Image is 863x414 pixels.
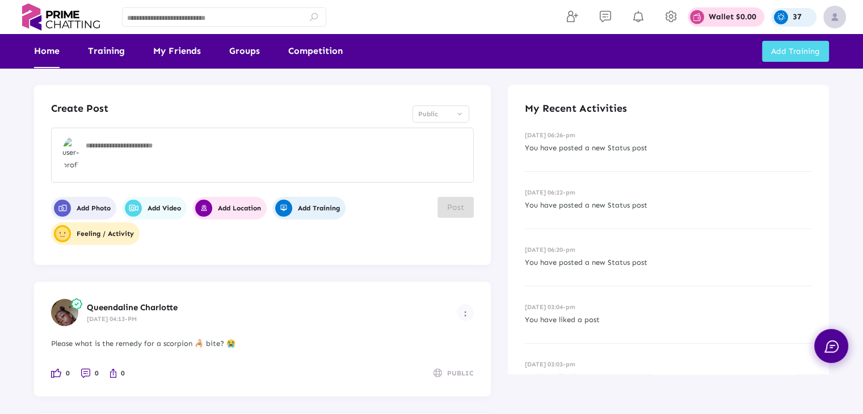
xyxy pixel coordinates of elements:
a: Training [88,34,125,68]
h4: Create Post [51,102,108,115]
img: chat.svg [824,340,839,353]
span: Add Training [771,47,820,56]
span: Add Video [125,200,181,217]
p: You have posted a new Status post [525,142,812,154]
h4: My Recent Activities [525,102,812,115]
p: You have liked a post [525,314,812,326]
a: Competition [288,34,343,68]
h6: [DATE] 06:22-pm [525,189,812,196]
button: user-profileFeeling / Activity [51,222,140,245]
button: Add Photo [51,197,116,219]
img: user-profile [62,137,79,171]
p: You have posted a new Status post [525,199,812,212]
h6: [DATE] 03:04-pm [525,303,812,311]
a: My Friends [153,34,201,68]
button: Add Training [272,197,346,219]
img: more [464,311,466,316]
button: Add Location [192,197,267,219]
span: Add Training [275,200,340,217]
button: Add Training [762,41,829,62]
mat-select: Select Privacy [412,105,469,122]
span: 0 [121,367,125,379]
div: Please what is the remedy for a scorpion 🦂 bite? 😭 [51,337,474,350]
span: Post [447,202,464,212]
span: Public [418,110,438,118]
img: like [110,369,116,378]
img: user-verified [70,298,83,310]
p: Wallet $0.00 [709,13,756,21]
img: like [51,369,61,378]
p: You have posted a new Status post [525,256,812,269]
span: Add Photo [54,200,111,217]
button: Example icon-button with a menu [457,304,474,321]
span: 0 [66,367,70,379]
h6: [DATE] 06:26-pm [525,132,812,139]
a: Groups [229,34,260,68]
h6: [DATE] 04:13-PM [87,315,457,323]
span: Add Location [195,200,261,217]
p: You have liked a post [525,371,812,383]
a: Home [34,34,60,68]
h6: [DATE] 06:20-pm [525,246,812,254]
span: Feeling / Activity [54,225,134,242]
button: Add Video [122,197,187,219]
button: Post [437,197,474,218]
img: logo [17,3,105,31]
h6: [DATE] 03:03-pm [525,361,812,368]
span: Queendaline Charlotte [87,302,178,312]
img: img [823,6,846,28]
p: 37 [793,13,802,21]
span: PUBLIC [447,367,474,379]
img: user-profile [56,227,69,240]
img: user-profile [51,299,78,326]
